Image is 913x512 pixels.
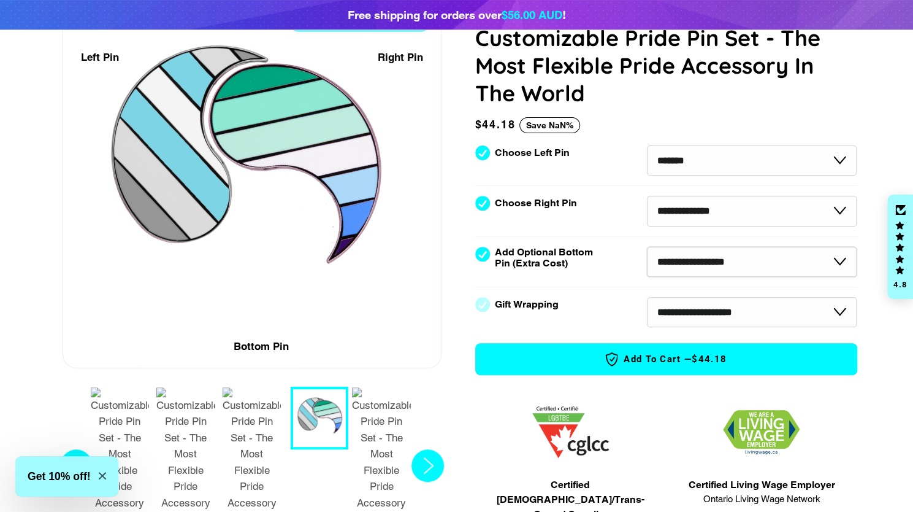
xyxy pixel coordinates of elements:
h1: Customizable Pride Pin Set - The Most Flexible Pride Accessory In The World [475,24,857,107]
span: Ontario Living Wage Network [688,492,835,506]
div: 4.8 [893,281,907,289]
label: Add Optional Bottom Pin (Extra Cost) [495,247,598,269]
div: Free shipping for orders over ! [348,6,566,23]
button: Add to Cart —$44.18 [475,343,857,375]
span: Save NaN% [519,117,580,133]
button: 1 / 7 [291,387,348,449]
div: Left Pin [81,49,119,66]
div: Click to open Judge.me floating reviews tab [887,195,913,299]
img: 1706832627.png [723,410,800,455]
img: 1705457225.png [532,406,609,459]
label: Choose Right Pin [495,198,577,209]
div: Bottom Pin [234,338,289,355]
span: Add to Cart — [494,351,838,367]
span: $56.00 AUD [502,8,562,21]
label: Choose Left Pin [495,147,570,158]
label: Gift Wrapping [495,299,559,310]
div: Right Pin [378,49,423,66]
span: $44.18 [475,118,516,131]
span: $44.18 [692,353,727,366]
span: Certified Living Wage Employer [688,478,835,492]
